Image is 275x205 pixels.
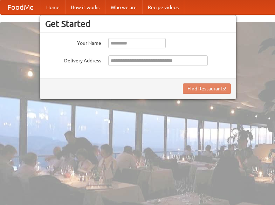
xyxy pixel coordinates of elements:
[65,0,105,14] a: How it works
[41,0,65,14] a: Home
[0,0,41,14] a: FoodMe
[142,0,184,14] a: Recipe videos
[45,19,231,29] h3: Get Started
[45,55,101,64] label: Delivery Address
[45,38,101,47] label: Your Name
[105,0,142,14] a: Who we are
[183,83,231,94] button: Find Restaurants!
